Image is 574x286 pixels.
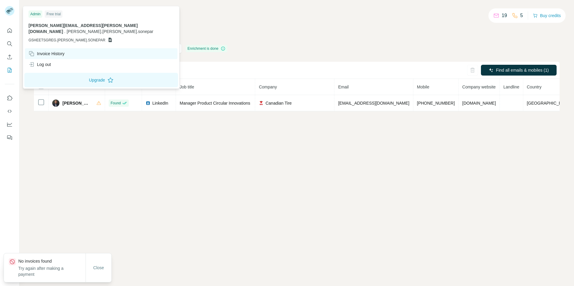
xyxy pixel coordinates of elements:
[146,101,150,106] img: LinkedIn logo
[5,65,14,76] button: My lists
[67,29,153,34] span: [PERSON_NAME].[PERSON_NAME].sonepar
[338,101,409,106] span: [EMAIL_ADDRESS][DOMAIN_NAME]
[62,100,90,106] span: [PERSON_NAME]
[5,119,14,130] button: Dashboard
[259,85,277,89] span: Company
[29,61,51,67] div: Log out
[417,85,429,89] span: Mobile
[89,262,108,273] button: Close
[533,11,561,20] button: Buy credits
[527,85,542,89] span: Country
[5,106,14,117] button: Use Surfe API
[417,101,455,106] span: [PHONE_NUMBER]
[259,101,264,106] img: company-logo
[5,38,14,49] button: Search
[52,100,59,107] img: Avatar
[45,10,62,18] div: Free trial
[180,85,194,89] span: Job title
[462,101,496,106] span: [DOMAIN_NAME]
[496,67,549,73] span: Find all emails & mobiles (1)
[503,85,519,89] span: Landline
[110,100,121,106] span: Found
[146,85,162,89] span: LinkedIn
[5,93,14,103] button: Use Surfe on LinkedIn
[109,85,121,89] span: Status
[93,265,104,271] span: Close
[5,52,14,62] button: Enrich CSV
[180,101,250,106] span: Manager Product Circular Innovations
[186,45,228,52] div: Enrichment is done
[29,37,105,43] span: GSHEETSGREG.[PERSON_NAME].SONEPAR
[29,10,42,18] div: Admin
[29,51,65,57] div: Invoice History
[502,12,507,19] p: 19
[18,265,86,277] p: Try again after making a payment
[24,73,178,87] button: Upgrade
[520,12,523,19] p: 5
[462,85,496,89] span: Company website
[265,100,292,106] span: Canadian Tire
[29,23,138,34] span: [PERSON_NAME][EMAIL_ADDRESS][PERSON_NAME][DOMAIN_NAME]
[527,101,571,106] span: [GEOGRAPHIC_DATA]
[5,132,14,143] button: Feedback
[18,258,86,264] p: No invoices found
[338,85,349,89] span: Email
[5,25,14,36] button: Quick start
[152,100,168,106] span: LinkedIn
[481,65,557,76] button: Find all emails & mobiles (1)
[52,85,70,89] span: 1 Profiles
[64,29,65,34] span: .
